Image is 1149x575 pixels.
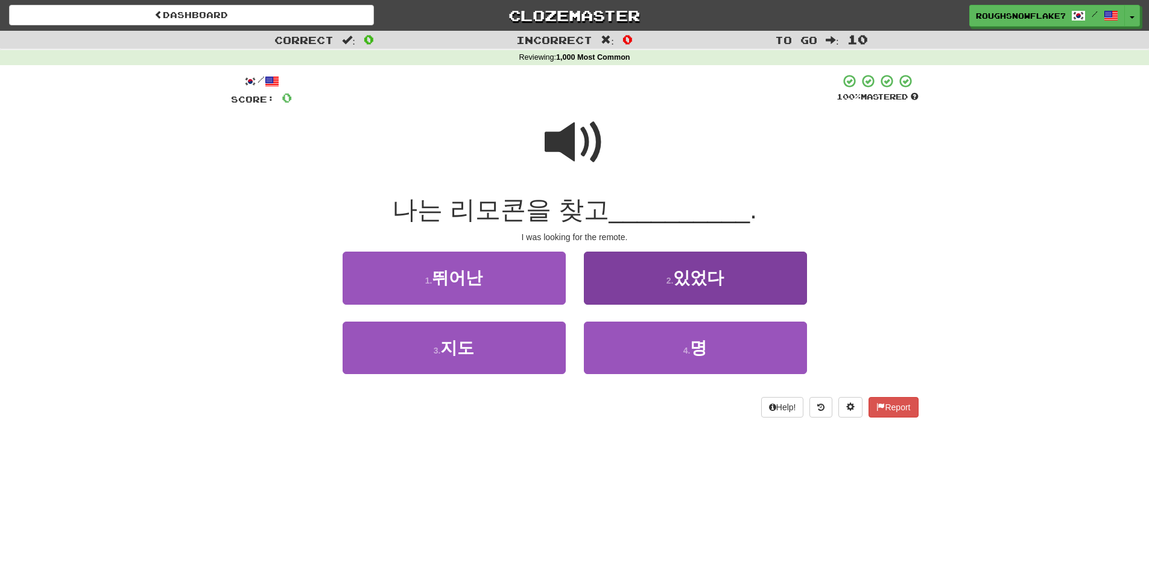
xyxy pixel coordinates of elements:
[440,338,474,357] span: 지도
[809,397,832,418] button: Round history (alt+y)
[683,346,691,355] small: 4 .
[666,276,674,285] small: 2 .
[584,252,807,304] button: 2.있었다
[274,34,334,46] span: Correct
[837,92,861,101] span: 100 %
[601,35,614,45] span: :
[837,92,919,103] div: Mastered
[584,322,807,374] button: 4.명
[969,5,1125,27] a: RoughSnowflake757 /
[775,34,817,46] span: To go
[364,32,374,46] span: 0
[761,397,804,418] button: Help!
[392,195,609,224] span: 나는 리모콘을 찾고
[750,195,757,224] span: .
[673,268,724,287] span: 있었다
[392,5,757,26] a: Clozemaster
[434,346,441,355] small: 3 .
[343,252,566,304] button: 1.뛰어난
[609,195,750,224] span: __________
[231,94,274,104] span: Score:
[343,322,566,374] button: 3.지도
[282,90,292,105] span: 0
[516,34,592,46] span: Incorrect
[231,231,919,243] div: I was looking for the remote.
[976,10,1065,21] span: RoughSnowflake757
[9,5,374,25] a: Dashboard
[826,35,839,45] span: :
[690,338,707,357] span: 명
[869,397,918,418] button: Report
[622,32,633,46] span: 0
[556,53,630,62] strong: 1,000 Most Common
[342,35,355,45] span: :
[425,276,432,285] small: 1 .
[231,74,292,89] div: /
[432,268,483,287] span: 뛰어난
[847,32,868,46] span: 10
[1092,10,1098,18] span: /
